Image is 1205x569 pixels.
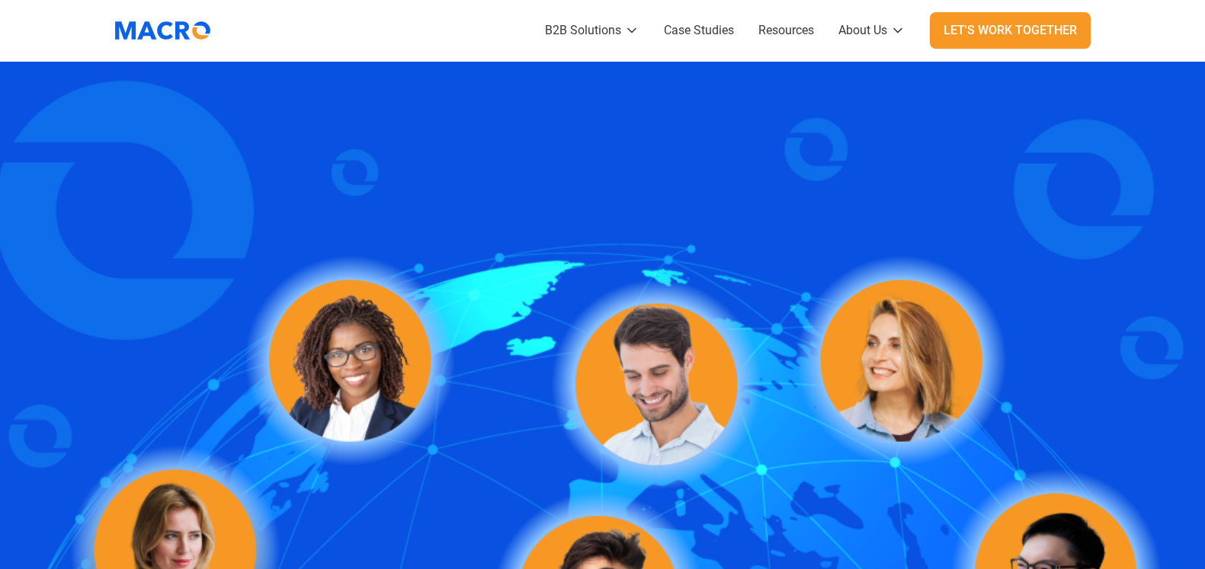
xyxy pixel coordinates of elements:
[944,21,1077,40] div: Let's Work Together
[930,12,1091,49] a: Let's Work Together
[115,11,222,50] a: home
[545,21,621,40] div: B2B Solutions
[838,21,887,40] div: About Us
[107,11,218,50] img: Macromator Logo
